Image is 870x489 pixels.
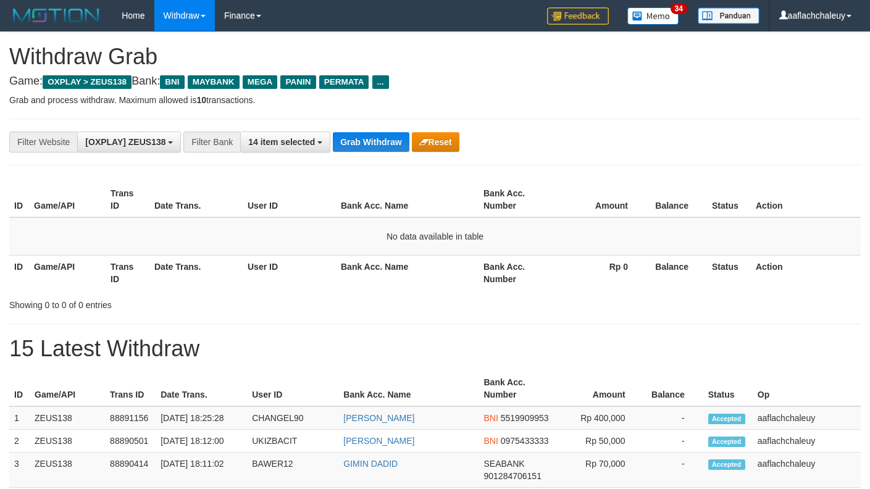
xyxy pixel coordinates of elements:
[106,255,149,290] th: Trans ID
[547,7,609,25] img: Feedback.jpg
[106,182,149,217] th: Trans ID
[30,453,105,488] td: ZEUS138
[319,75,369,89] span: PERMATA
[753,371,861,406] th: Op
[554,453,644,488] td: Rp 70,000
[9,44,861,69] h1: Withdraw Grab
[9,6,103,25] img: MOTION_logo.png
[333,132,409,152] button: Grab Withdraw
[555,182,646,217] th: Amount
[9,294,353,311] div: Showing 0 to 0 of 0 entries
[105,453,156,488] td: 88890414
[336,182,479,217] th: Bank Acc. Name
[105,406,156,430] td: 88891156
[708,414,745,424] span: Accepted
[343,459,398,469] a: GIMIN DADID
[183,132,240,153] div: Filter Bank
[105,371,156,406] th: Trans ID
[336,255,479,290] th: Bank Acc. Name
[644,371,703,406] th: Balance
[9,336,861,361] h1: 15 Latest Withdraw
[483,459,524,469] span: SEABANK
[9,75,861,88] h4: Game: Bank:
[372,75,389,89] span: ...
[156,453,247,488] td: [DATE] 18:11:02
[554,430,644,453] td: Rp 50,000
[149,255,243,290] th: Date Trans.
[753,453,861,488] td: aaflachchaleuy
[501,413,549,423] span: Copy 5519909953 to clipboard
[30,371,105,406] th: Game/API
[9,371,30,406] th: ID
[248,137,315,147] span: 14 item selected
[412,132,459,152] button: Reset
[554,371,644,406] th: Amount
[751,182,861,217] th: Action
[29,182,106,217] th: Game/API
[9,406,30,430] td: 1
[646,182,707,217] th: Balance
[708,437,745,447] span: Accepted
[9,217,861,256] td: No data available in table
[243,255,336,290] th: User ID
[240,132,330,153] button: 14 item selected
[247,371,338,406] th: User ID
[247,453,338,488] td: BAWER12
[156,430,247,453] td: [DATE] 18:12:00
[751,255,861,290] th: Action
[30,430,105,453] td: ZEUS138
[30,406,105,430] td: ZEUS138
[479,182,555,217] th: Bank Acc. Number
[247,406,338,430] td: CHANGEL90
[483,471,541,481] span: Copy 901284706151 to clipboard
[554,406,644,430] td: Rp 400,000
[555,255,646,290] th: Rp 0
[85,137,165,147] span: [OXPLAY] ZEUS138
[77,132,181,153] button: [OXPLAY] ZEUS138
[501,436,549,446] span: Copy 0975433333 to clipboard
[43,75,132,89] span: OXPLAY > ZEUS138
[644,406,703,430] td: -
[9,430,30,453] td: 2
[707,255,751,290] th: Status
[343,413,414,423] a: [PERSON_NAME]
[156,406,247,430] td: [DATE] 18:25:28
[627,7,679,25] img: Button%20Memo.svg
[483,436,498,446] span: BNI
[105,430,156,453] td: 88890501
[9,255,29,290] th: ID
[247,430,338,453] td: UKIZBACIT
[703,371,753,406] th: Status
[644,430,703,453] td: -
[707,182,751,217] th: Status
[338,371,479,406] th: Bank Acc. Name
[160,75,184,89] span: BNI
[9,94,861,106] p: Grab and process withdraw. Maximum allowed is transactions.
[479,371,554,406] th: Bank Acc. Number
[9,132,77,153] div: Filter Website
[29,255,106,290] th: Game/API
[753,406,861,430] td: aaflachchaleuy
[698,7,759,24] img: panduan.png
[156,371,247,406] th: Date Trans.
[243,75,278,89] span: MEGA
[483,413,498,423] span: BNI
[644,453,703,488] td: -
[9,453,30,488] td: 3
[243,182,336,217] th: User ID
[343,436,414,446] a: [PERSON_NAME]
[196,95,206,105] strong: 10
[646,255,707,290] th: Balance
[753,430,861,453] td: aaflachchaleuy
[149,182,243,217] th: Date Trans.
[280,75,316,89] span: PANIN
[9,182,29,217] th: ID
[479,255,555,290] th: Bank Acc. Number
[188,75,240,89] span: MAYBANK
[671,3,687,14] span: 34
[708,459,745,470] span: Accepted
